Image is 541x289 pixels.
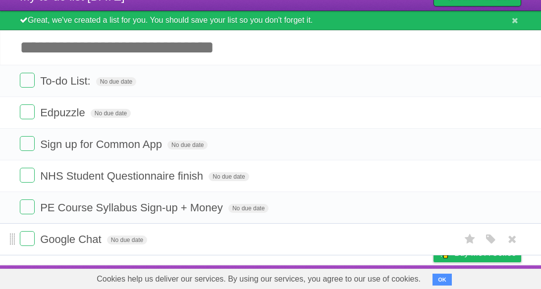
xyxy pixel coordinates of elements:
[454,244,516,262] span: Buy me a coffee
[302,268,323,287] a: About
[387,268,409,287] a: Terms
[40,233,104,245] span: Google Chat
[96,77,136,86] span: No due date
[433,274,452,286] button: OK
[40,138,164,150] span: Sign up for Common App
[334,268,375,287] a: Developers
[87,269,431,289] span: Cookies help us deliver our services. By using our services, you agree to our use of cookies.
[461,231,480,247] label: Star task
[107,236,147,244] span: No due date
[20,199,35,214] label: Done
[421,268,446,287] a: Privacy
[459,268,521,287] a: Suggest a feature
[91,109,131,118] span: No due date
[20,168,35,183] label: Done
[228,204,269,213] span: No due date
[20,231,35,246] label: Done
[20,104,35,119] label: Done
[167,141,208,149] span: No due date
[20,73,35,88] label: Done
[40,201,225,214] span: PE Course Syllabus Sign-up + Money
[40,170,206,182] span: NHS Student Questionnaire finish
[40,75,93,87] span: To-do List:
[40,106,88,119] span: Edpuzzle
[209,172,249,181] span: No due date
[20,136,35,151] label: Done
